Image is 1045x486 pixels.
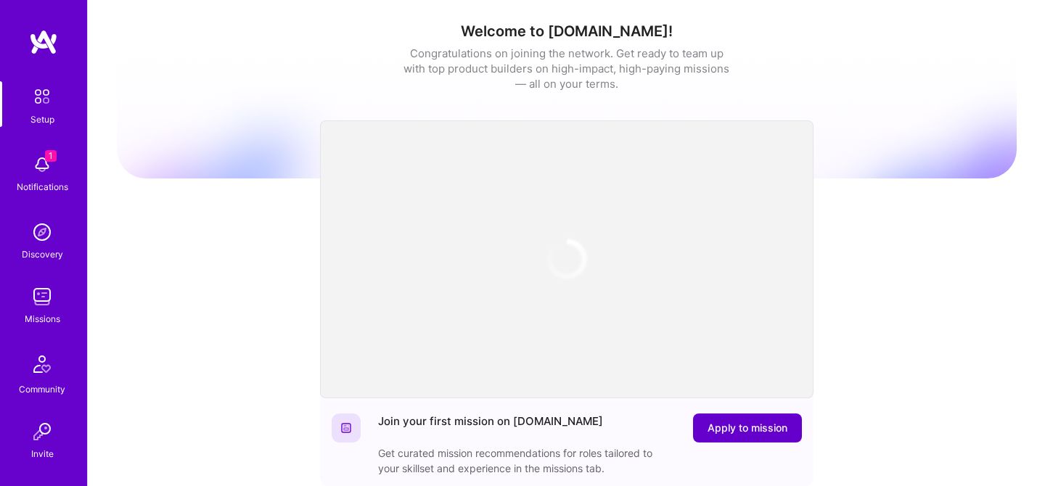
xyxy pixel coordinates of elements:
[31,446,54,461] div: Invite
[25,311,60,326] div: Missions
[28,218,57,247] img: discovery
[30,112,54,127] div: Setup
[45,150,57,162] span: 1
[28,417,57,446] img: Invite
[378,413,603,442] div: Join your first mission on [DOMAIN_NAME]
[693,413,802,442] button: Apply to mission
[378,445,668,476] div: Get curated mission recommendations for roles tailored to your skillset and experience in the mis...
[28,150,57,179] img: bell
[25,347,60,382] img: Community
[27,81,57,112] img: setup
[28,282,57,311] img: teamwork
[19,382,65,397] div: Community
[29,29,58,55] img: logo
[117,22,1017,40] h1: Welcome to [DOMAIN_NAME]!
[541,234,592,285] img: loading
[320,120,814,398] iframe: video
[17,179,68,194] div: Notifications
[22,247,63,262] div: Discovery
[708,421,787,435] span: Apply to mission
[340,422,352,434] img: Website
[403,46,730,91] div: Congratulations on joining the network. Get ready to team up with top product builders on high-im...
